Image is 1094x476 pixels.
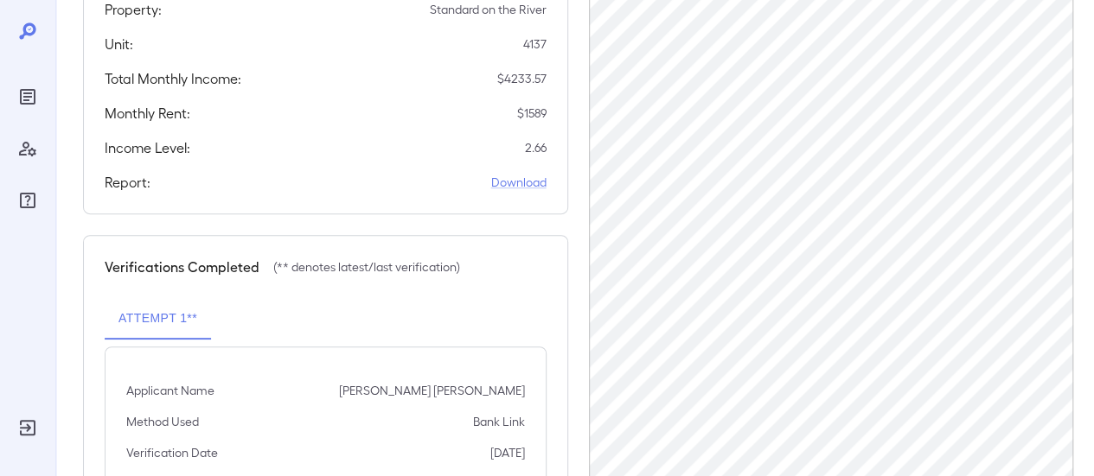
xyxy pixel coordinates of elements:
p: $ 4233.57 [497,70,547,87]
div: Reports [14,83,42,111]
p: (** denotes latest/last verification) [273,258,460,276]
p: [DATE] [490,444,525,461]
h5: Unit: [105,34,133,54]
h5: Total Monthly Income: [105,68,241,89]
div: Manage Users [14,135,42,162]
p: Method Used [126,413,199,430]
p: 2.66 [525,139,547,156]
p: Standard on the River [430,1,547,18]
button: Attempt 1** [105,298,211,340]
p: Bank Link [473,413,525,430]
p: Applicant Name [126,382,214,399]
a: Download [491,174,547,191]
p: Verification Date [126,444,218,461]
div: Log Out [14,414,42,441]
h5: Income Level: [105,137,190,158]
p: $ 1589 [517,105,547,122]
div: FAQ [14,187,42,214]
h5: Report: [105,172,150,193]
h5: Monthly Rent: [105,103,190,124]
p: 4137 [523,35,547,53]
h5: Verifications Completed [105,257,259,277]
p: [PERSON_NAME] [PERSON_NAME] [339,382,525,399]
